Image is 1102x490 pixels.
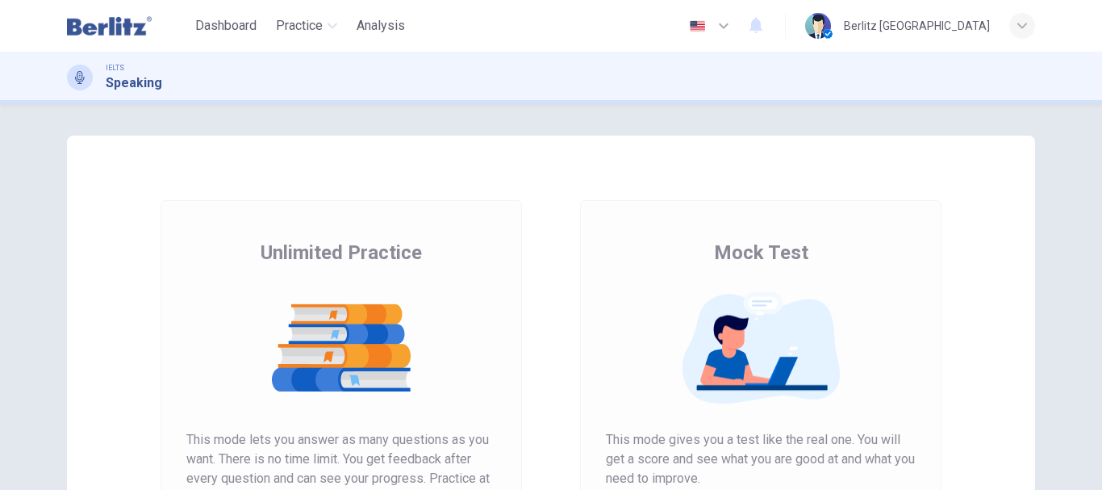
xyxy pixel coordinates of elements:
span: Mock Test [714,240,808,266]
button: Practice [269,11,344,40]
span: Analysis [357,16,405,36]
span: Dashboard [195,16,257,36]
button: Dashboard [189,11,263,40]
img: Profile picture [805,13,831,39]
button: Analysis [350,11,411,40]
img: en [687,20,708,32]
span: Unlimited Practice [261,240,422,266]
span: IELTS [106,62,124,73]
a: Berlitz Latam logo [67,10,189,42]
span: Practice [276,16,323,36]
img: Berlitz Latam logo [67,10,152,42]
span: This mode gives you a test like the real one. You will get a score and see what you are good at a... [606,430,916,488]
h1: Speaking [106,73,162,93]
div: Berlitz [GEOGRAPHIC_DATA] [844,16,990,36]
